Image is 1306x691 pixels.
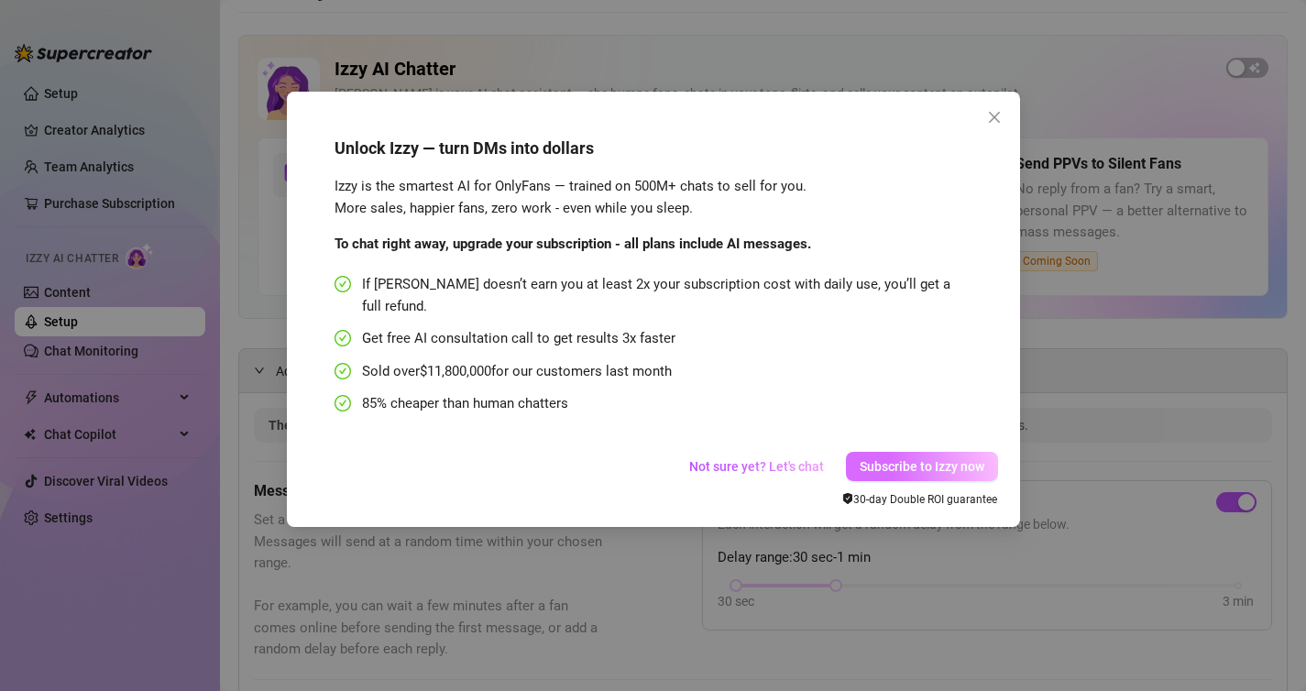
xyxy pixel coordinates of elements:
div: Izzy is the smartest AI for OnlyFans — trained on 500M+ chats to sell for you. More sales, happie... [335,176,961,219]
span: Sold over $11,800,000 for our customers last month [362,361,672,383]
span: check-circle [335,276,351,292]
span: Not sure yet? Let's chat [689,459,824,474]
span: Subscribe to Izzy now [860,459,984,474]
button: Subscribe to Izzy now [846,452,998,481]
span: 85% cheaper than human chatters [362,393,568,415]
span: If [PERSON_NAME] doesn’t earn you at least 2x your subscription cost with daily use, you’ll get a... [362,274,961,317]
span: check-circle [335,330,351,346]
span: safety-certificate [842,493,853,504]
strong: Unlock Izzy — turn DMs into dollars [335,138,594,158]
button: Close [980,103,1009,132]
span: Get free AI consultation call to get results 3x faster [362,328,675,350]
b: To chat right away, upgrade your subscription - all plans include AI messages. [335,236,811,252]
button: Not sure yet? Let's chat [675,452,839,481]
span: check-circle [335,363,351,379]
span: Close [980,110,1009,125]
span: check-circle [335,395,351,411]
span: 30‑day Double ROI guarantee [842,493,998,506]
span: close [987,110,1002,125]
